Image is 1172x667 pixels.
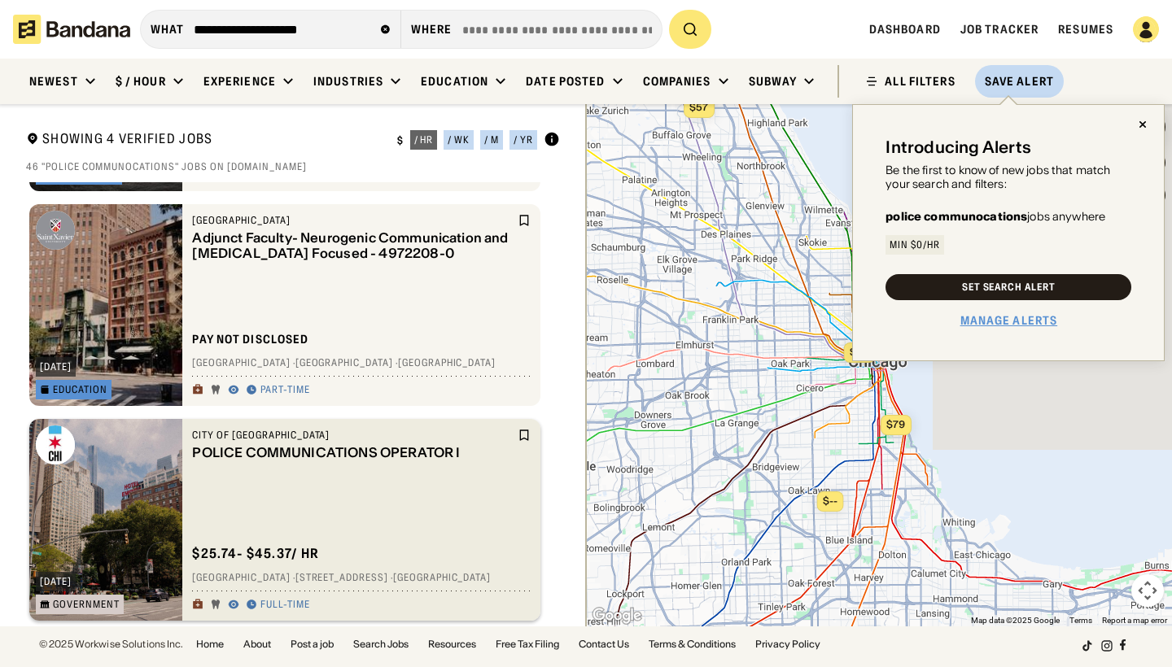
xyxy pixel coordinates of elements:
[579,639,629,649] a: Contact Us
[960,313,1058,328] a: Manage Alerts
[960,22,1039,37] a: Job Tracker
[421,74,488,89] div: Education
[40,577,72,586] div: [DATE]
[886,211,1105,222] div: jobs anywhere
[886,209,1027,224] b: police communocations
[496,639,559,649] a: Free Tax Filing
[53,385,107,395] div: Education
[514,135,533,145] div: / yr
[689,101,708,113] span: $57
[39,639,183,649] div: © 2025 Workwise Solutions Inc.
[484,135,499,145] div: / m
[1131,574,1164,607] button: Map camera controls
[36,211,75,250] img: Saint Xavier University logo
[886,137,1031,157] div: Introducing Alerts
[1102,616,1167,625] a: Report a map error
[243,639,271,649] a: About
[203,74,276,89] div: Experience
[590,605,644,626] a: Open this area in Google Maps (opens a new window)
[29,74,78,89] div: Newest
[885,76,955,87] div: ALL FILTERS
[36,425,75,464] img: City of Chicago logo
[428,639,476,649] a: Resources
[971,616,1060,625] span: Map data ©2025 Google
[1058,22,1113,37] a: Resumes
[649,639,736,649] a: Terms & Conditions
[590,605,644,626] img: Google
[962,282,1056,292] div: Set Search Alert
[192,230,514,261] div: Adjunct Faculty- Neurogenic Communication and [MEDICAL_DATA] Focused - 4972208-0
[397,134,404,147] div: $
[192,333,308,347] div: Pay not disclosed
[26,182,560,627] div: grid
[196,639,224,649] a: Home
[1069,616,1092,625] a: Terms (opens in new tab)
[414,135,434,145] div: / hr
[53,599,120,609] div: Government
[192,445,514,460] div: POLICE COMMUNICATIONS OPERATOR I
[755,639,820,649] a: Privacy Policy
[116,74,166,89] div: $ / hour
[260,384,310,397] div: Part-time
[985,74,1054,89] div: Save Alert
[192,545,319,562] div: $ 25.74 - $45.37 / hr
[869,22,941,37] a: Dashboard
[192,357,531,370] div: [GEOGRAPHIC_DATA] · [GEOGRAPHIC_DATA] · [GEOGRAPHIC_DATA]
[526,74,605,89] div: Date Posted
[749,74,798,89] div: Subway
[291,639,334,649] a: Post a job
[823,495,837,507] span: $--
[260,599,310,612] div: Full-time
[192,572,531,585] div: [GEOGRAPHIC_DATA] · [STREET_ADDRESS] · [GEOGRAPHIC_DATA]
[890,240,940,250] div: Min $0/hr
[313,74,383,89] div: Industries
[448,135,470,145] div: / wk
[886,418,905,430] span: $79
[26,160,560,173] div: 46 "police communocations" jobs on [DOMAIN_NAME]
[850,346,869,358] span: $25
[13,15,130,44] img: Bandana logotype
[411,22,453,37] div: Where
[40,362,72,372] div: [DATE]
[886,163,1131,191] div: Be the first to know of new jobs that match your search and filters:
[192,429,514,442] div: City of [GEOGRAPHIC_DATA]
[643,74,711,89] div: Companies
[353,639,409,649] a: Search Jobs
[192,214,514,227] div: [GEOGRAPHIC_DATA]
[151,22,184,37] div: what
[26,130,384,150] div: Showing 4 Verified Jobs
